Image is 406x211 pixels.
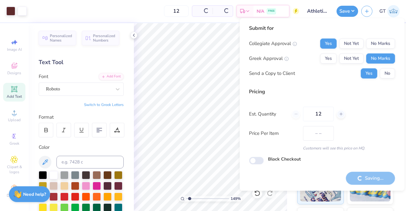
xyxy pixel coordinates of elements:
div: Color [39,144,124,151]
a: GT [379,5,400,17]
div: Text Tool [39,58,124,67]
button: Switch to Greek Letters [84,102,124,107]
strong: Need help? [23,191,46,197]
label: Price Per Item [249,130,298,137]
span: GT [379,8,386,15]
span: Clipart & logos [3,164,25,175]
div: Submit for [249,24,395,32]
button: Yes [320,53,337,63]
span: Image AI [7,47,22,52]
span: Decorate [7,193,22,198]
button: Yes [320,38,337,49]
span: 149 % [231,196,241,201]
span: Upload [8,117,21,122]
span: Greek [10,141,19,146]
button: No Marks [366,38,395,49]
button: Not Yet [339,38,363,49]
img: Gayathree Thangaraj [387,5,400,17]
span: Personalized Names [50,34,72,43]
div: Add Font [99,73,124,80]
input: – – [164,5,189,17]
span: N/A [257,8,264,15]
label: Font [39,73,48,80]
button: Not Yet [339,53,363,63]
div: Send a Copy to Client [249,70,295,77]
button: No Marks [366,53,395,63]
div: Greek Approval [249,55,289,62]
input: – – [303,107,334,121]
button: Yes [361,68,377,78]
div: Collegiate Approval [249,40,297,47]
label: Est. Quantity [249,110,287,118]
input: e.g. 7428 c [56,156,124,168]
span: Add Text [7,94,22,99]
div: Customers will see this price on HQ. [249,145,395,151]
button: Save [337,6,358,17]
button: No [380,68,395,78]
label: Block Checkout [268,156,301,162]
div: Format [39,114,124,121]
span: Personalized Numbers [93,34,115,43]
span: FREE [268,9,275,13]
span: Designs [7,70,21,76]
div: Pricing [249,88,395,96]
input: Untitled Design [302,5,333,17]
